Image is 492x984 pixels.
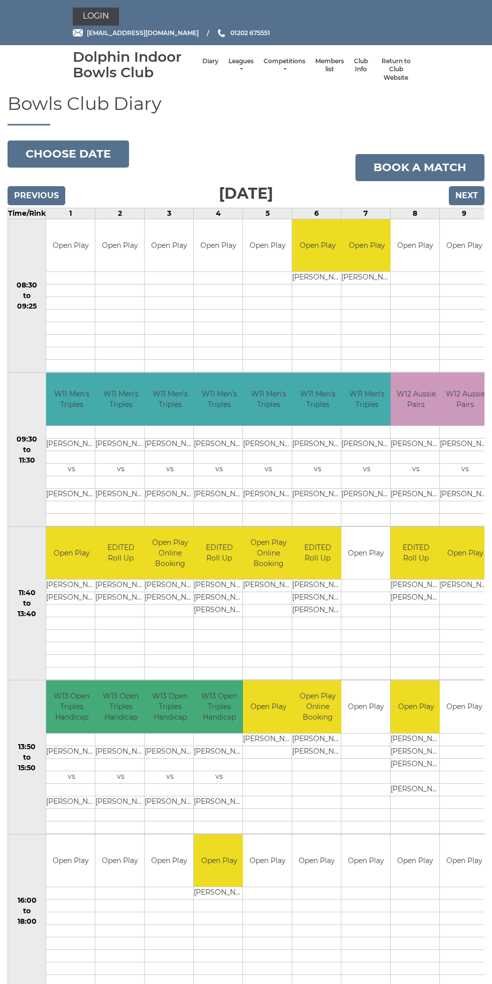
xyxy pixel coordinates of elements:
[194,592,244,605] td: [PERSON_NAME]
[391,834,439,887] td: Open Play
[95,463,146,476] td: vs
[378,57,414,82] a: Return to Club Website
[46,834,95,887] td: Open Play
[194,527,244,580] td: EDITED Roll Up
[391,783,441,796] td: [PERSON_NAME]
[194,887,244,900] td: [PERSON_NAME]
[292,527,343,580] td: EDITED Roll Up
[145,680,195,733] td: W13 Open Triples Handicap
[315,57,344,74] a: Members list
[440,580,490,592] td: [PERSON_NAME]
[243,580,294,592] td: [PERSON_NAME]
[145,580,195,592] td: [PERSON_NAME]
[95,438,146,451] td: [PERSON_NAME]
[391,592,441,605] td: [PERSON_NAME]
[194,463,244,476] td: vs
[391,438,441,451] td: [PERSON_NAME]
[341,219,392,272] td: Open Play
[145,771,195,783] td: vs
[391,373,441,426] td: W12 Aussie Pairs
[243,208,292,219] td: 5
[391,580,441,592] td: [PERSON_NAME]
[292,680,343,733] td: Open Play Online Booking
[145,527,195,580] td: Open Play Online Booking
[145,834,193,887] td: Open Play
[95,219,144,272] td: Open Play
[243,463,294,476] td: vs
[216,28,270,38] a: Phone us 01202 675551
[145,592,195,605] td: [PERSON_NAME]
[194,834,244,887] td: Open Play
[73,28,199,38] a: Email [EMAIL_ADDRESS][DOMAIN_NAME]
[391,208,440,219] td: 8
[341,527,390,580] td: Open Play
[354,57,368,74] a: Club Info
[46,208,95,219] td: 1
[391,733,441,746] td: [PERSON_NAME]
[449,186,484,205] input: Next
[341,272,392,285] td: [PERSON_NAME]
[243,373,294,426] td: W11 Men's Triples
[440,373,490,426] td: W12 Aussie Pairs
[292,208,341,219] td: 6
[341,438,392,451] td: [PERSON_NAME]
[194,605,244,617] td: [PERSON_NAME]
[46,527,97,580] td: Open Play
[243,680,294,733] td: Open Play
[264,57,305,74] a: Competitions
[46,746,97,758] td: [PERSON_NAME]
[341,834,390,887] td: Open Play
[230,29,270,37] span: 01202 675551
[355,154,484,181] a: Book a match
[243,733,294,746] td: [PERSON_NAME]
[194,796,244,808] td: [PERSON_NAME]
[145,219,193,272] td: Open Play
[194,219,242,272] td: Open Play
[95,580,146,592] td: [PERSON_NAME]
[8,526,46,680] td: 11:40 to 13:40
[95,834,144,887] td: Open Play
[95,208,145,219] td: 2
[46,438,97,451] td: [PERSON_NAME]
[243,488,294,501] td: [PERSON_NAME]
[243,834,292,887] td: Open Play
[440,208,489,219] td: 9
[391,219,439,272] td: Open Play
[145,746,195,758] td: [PERSON_NAME]
[292,272,343,285] td: [PERSON_NAME]
[194,746,244,758] td: [PERSON_NAME]
[341,488,392,501] td: [PERSON_NAME]
[46,219,95,272] td: Open Play
[440,463,490,476] td: vs
[292,219,343,272] td: Open Play
[145,488,195,501] td: [PERSON_NAME]
[8,680,46,834] td: 13:50 to 15:50
[145,208,194,219] td: 3
[341,463,392,476] td: vs
[391,488,441,501] td: [PERSON_NAME]
[391,463,441,476] td: vs
[145,438,195,451] td: [PERSON_NAME]
[145,373,195,426] td: W11 Men's Triples
[8,186,65,205] input: Previous
[292,463,343,476] td: vs
[243,219,292,272] td: Open Play
[46,488,97,501] td: [PERSON_NAME]
[292,438,343,451] td: [PERSON_NAME]
[194,208,243,219] td: 4
[228,57,254,74] a: Leagues
[218,29,225,37] img: Phone us
[391,527,441,580] td: EDITED Roll Up
[194,373,244,426] td: W11 Men's Triples
[73,49,197,80] div: Dolphin Indoor Bowls Club
[8,208,46,219] td: Time/Rink
[292,733,343,746] td: [PERSON_NAME]
[292,746,343,758] td: [PERSON_NAME]
[46,592,97,605] td: [PERSON_NAME]
[8,140,129,168] button: Choose date
[145,796,195,808] td: [PERSON_NAME]
[194,680,244,733] td: W13 Open Triples Handicap
[440,488,490,501] td: [PERSON_NAME]
[95,527,146,580] td: EDITED Roll Up
[46,796,97,808] td: [PERSON_NAME]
